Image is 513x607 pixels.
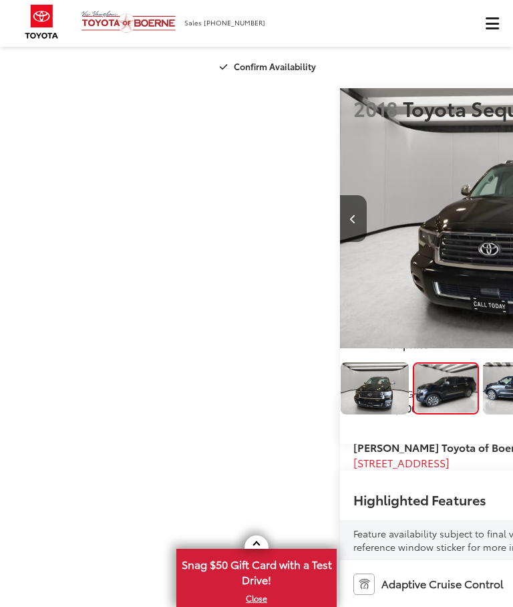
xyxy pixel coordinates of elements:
[178,550,335,591] span: Snag $50 Gift Card with a Test Drive!
[413,362,478,414] a: Expand Photo 1
[339,362,409,414] img: 2018 Toyota Sequoia Limited
[353,492,486,507] h2: Highlighted Features
[381,576,504,592] span: Adaptive Cruise Control
[204,17,265,27] span: [PHONE_NUMBER]
[340,195,367,242] button: Previous image
[413,364,478,412] img: 2018 Toyota Sequoia Limited
[212,55,327,78] button: Confirm Availability
[353,574,375,595] img: Adaptive Cruise Control
[234,60,316,72] span: Confirm Availability
[184,17,202,27] span: Sales
[341,362,409,414] a: Expand Photo 0
[81,10,176,33] img: Vic Vaughan Toyota of Boerne
[353,94,398,122] span: 2018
